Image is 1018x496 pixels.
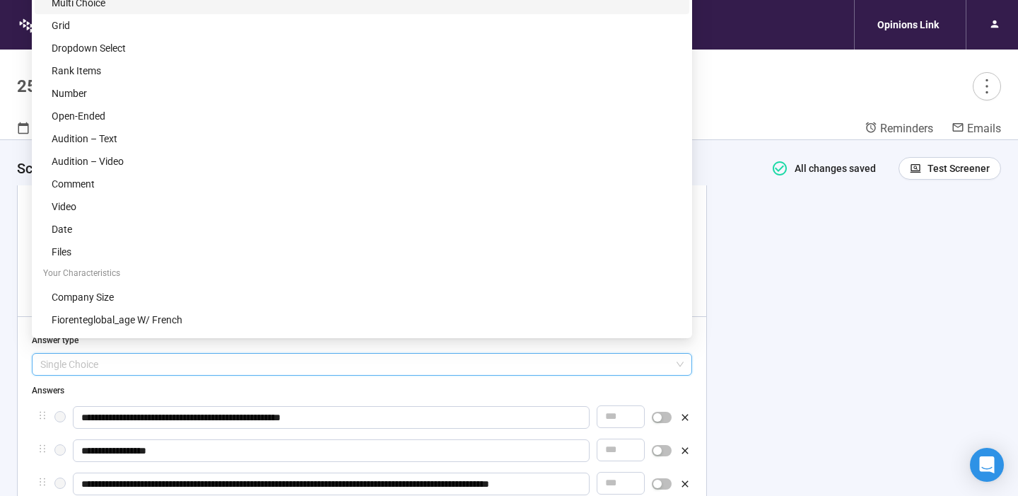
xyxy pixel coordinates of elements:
[40,354,684,375] span: Single Choice
[52,86,681,101] div: Number
[52,199,681,214] div: Video
[37,410,47,420] span: holder
[52,154,681,169] div: Audition – Video
[35,150,689,173] div: Audition – Video
[37,477,47,487] span: holder
[35,82,689,105] div: Number
[52,18,681,33] div: Grid
[869,11,947,38] div: Opinions Link
[35,173,689,195] div: Comment
[32,439,692,464] div: holder
[52,335,681,350] div: fiorenteglobal_age_esp
[35,331,689,354] div: fiorenteglobal_age_esp
[52,221,681,237] div: Date
[880,122,933,135] span: Reminders
[52,289,681,305] div: Company Size
[35,218,689,241] div: Date
[967,122,1001,135] span: Emails
[52,108,681,124] div: Open-Ended
[17,158,751,178] h4: Screener
[973,72,1001,100] button: more
[37,444,47,454] span: holder
[35,59,689,82] div: Rank Items
[52,244,681,260] div: Files
[35,14,689,37] div: Grid
[977,76,996,96] span: more
[52,63,681,79] div: Rank Items
[35,127,689,150] div: Audition – Text
[899,157,1001,180] button: Test Screener
[32,334,692,347] div: Answer type
[35,263,689,286] div: Your Characteristics
[788,163,877,174] span: All changes saved
[32,406,692,431] div: holder
[35,286,689,308] div: Company Size
[35,308,689,331] div: fiorenteglobal_age w/ french
[52,176,681,192] div: Comment
[35,37,689,59] div: Dropdown Select
[32,384,692,398] div: Answers
[35,105,689,127] div: Open-Ended
[928,161,990,176] span: Test Screener
[17,76,216,96] h1: 25-J91 - Shoe Purchasers
[35,195,689,218] div: Video
[52,40,681,56] div: Dropdown Select
[52,312,681,328] div: fiorenteglobal_age w/ french
[17,121,74,139] a: Booking
[865,121,933,138] a: Reminders
[952,121,1001,138] a: Emails
[970,448,1004,482] div: Open Intercom Messenger
[52,131,681,146] div: Audition – Text
[35,241,689,263] div: Files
